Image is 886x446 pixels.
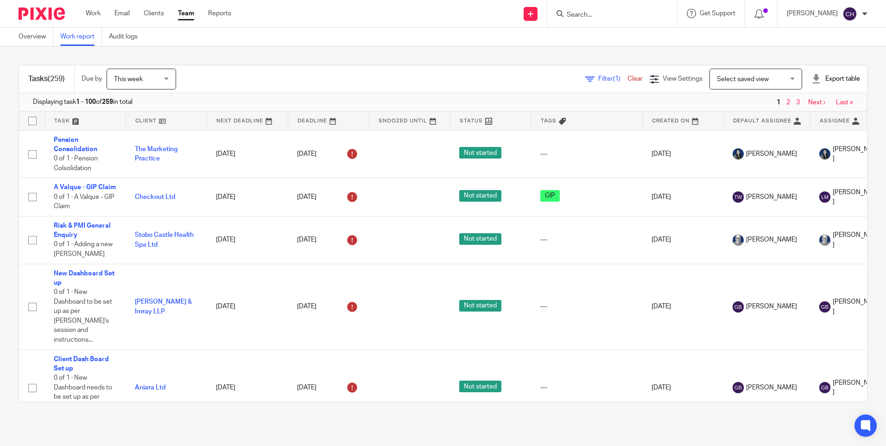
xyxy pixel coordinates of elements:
a: Pension Consolidation [54,137,97,153]
img: renny%20cropped.jpg [733,235,744,246]
span: Not started [459,300,501,312]
img: renny%20cropped.jpg [819,235,830,246]
div: [DATE] [297,147,360,161]
a: 3 [796,99,800,106]
div: [DATE] [297,190,360,204]
a: Email [114,9,130,18]
a: Clients [144,9,164,18]
a: Next › [808,99,825,106]
a: Last » [836,99,853,106]
img: svg%3E [819,301,830,312]
img: svg%3E [842,6,857,21]
a: Client Dash Board Set up [54,356,109,372]
td: [DATE] [642,130,723,178]
span: 0 of 1 · Pension Colsolidation [54,155,98,172]
td: [DATE] [642,350,723,426]
a: Work [86,9,101,18]
span: (1) [613,76,620,82]
p: Due by [82,74,102,83]
a: Reports [208,9,231,18]
img: eeb93efe-c884-43eb-8d47-60e5532f21cb.jpg [733,148,744,159]
img: svg%3E [733,301,744,312]
div: --- [540,383,633,392]
span: 0 of 1 · A Valque - GIP Claim [54,194,114,210]
td: [DATE] [207,178,288,216]
a: Aniara Ltd [135,384,165,391]
p: [PERSON_NAME] [787,9,838,18]
td: [DATE] [207,264,288,350]
a: A Valque - GIP Claim [54,184,116,191]
span: [PERSON_NAME] [746,235,797,244]
a: Stobo Castle Health Spa Ltd [135,232,194,248]
span: 0 of 1 · Adding a new [PERSON_NAME] [54,242,113,258]
div: --- [540,302,633,311]
span: View Settings [663,76,702,82]
a: Team [178,9,194,18]
img: svg%3E [733,382,744,393]
div: Export table [811,74,860,83]
a: Work report [60,28,102,46]
span: Not started [459,233,501,245]
td: [DATE] [642,216,723,264]
img: svg%3E [819,382,830,393]
span: 1 [774,97,783,108]
span: Get Support [700,10,735,17]
span: 0 of 1 · New Dashboard needs to be set up as per [PERSON_NAME]'s session and... [54,375,112,420]
td: [DATE] [207,130,288,178]
span: [PERSON_NAME] [833,297,882,316]
img: Pixie [19,7,65,20]
span: [PERSON_NAME] [833,188,882,207]
b: 259 [102,99,113,105]
span: [PERSON_NAME] [833,230,882,249]
td: [DATE] [207,350,288,426]
a: Clear [627,76,643,82]
span: Displaying task of in total [33,97,133,107]
td: [DATE] [207,216,288,264]
b: 1 - 100 [76,99,96,105]
span: Tags [541,118,557,123]
span: Not started [459,381,501,392]
a: Audit logs [109,28,145,46]
nav: pager [774,99,853,106]
td: [DATE] [642,178,723,216]
span: [PERSON_NAME] [746,149,797,159]
span: [PERSON_NAME] [746,192,797,202]
a: The Marketing Practice [135,146,177,162]
div: --- [540,235,633,244]
h1: Tasks [28,74,65,84]
div: [DATE] [297,299,360,314]
input: Search [566,11,649,19]
div: [DATE] [297,380,360,395]
div: [DATE] [297,233,360,248]
a: New Dashboard Set up [54,270,114,286]
span: This week [114,76,143,83]
span: Not started [459,190,501,202]
a: Overview [19,28,53,46]
span: [PERSON_NAME] [833,145,882,164]
td: [DATE] [642,264,723,350]
span: [PERSON_NAME] [746,383,797,392]
span: GIP [540,190,560,202]
div: --- [540,149,633,159]
span: Not started [459,147,501,159]
a: [PERSON_NAME] & Imray LLP [135,299,192,314]
span: Filter [598,76,627,82]
a: 2 [786,99,790,106]
img: svg%3E [733,191,744,203]
span: [PERSON_NAME] [833,378,882,397]
span: (259) [48,75,65,83]
span: 0 of 1 · New Dashboard to be set up as per [PERSON_NAME]'s session and instructions... [54,289,112,343]
a: Checkout Ltd [135,194,175,200]
span: [PERSON_NAME] [746,302,797,311]
a: Risk & PMI General Enquiry [54,223,111,238]
img: svg%3E [819,191,830,203]
span: Select saved view [717,76,769,83]
img: eeb93efe-c884-43eb-8d47-60e5532f21cb.jpg [819,148,830,159]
